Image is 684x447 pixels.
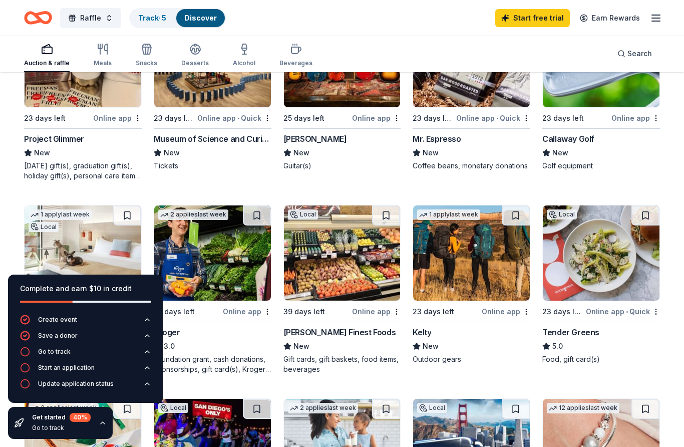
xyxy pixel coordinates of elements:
[38,332,78,340] div: Save a donor
[233,59,255,67] div: Alcohol
[223,305,271,318] div: Online app
[29,222,59,232] div: Local
[284,205,401,301] img: Image for Jensen’s Finest Foods
[423,340,439,352] span: New
[413,12,530,171] a: Image for Mr. EspressoLocal23 days leftOnline app•QuickMr. EspressoNewCoffee beans, monetary dona...
[279,39,312,72] button: Beverages
[20,331,151,347] button: Save a donor
[482,305,530,318] div: Online app
[154,205,271,374] a: Image for Kroger2 applieslast week25 days leftOnline appKroger3.0Foundation grant, cash donations...
[24,161,142,181] div: [DATE] gift(s), graduation gift(s), holiday gift(s), personal care items, one-on-one career coach...
[24,6,52,30] a: Home
[38,316,77,324] div: Create event
[423,147,439,159] span: New
[20,379,151,395] button: Update application status
[417,403,447,413] div: Local
[352,305,401,318] div: Online app
[24,39,70,72] button: Auction & raffle
[154,161,271,171] div: Tickets
[611,112,660,124] div: Online app
[547,209,577,219] div: Local
[181,59,209,67] div: Desserts
[543,205,659,301] img: Image for Tender Greens
[283,205,401,374] a: Image for Jensen’s Finest FoodsLocal39 days leftOnline app[PERSON_NAME] Finest FoodsNewGift cards...
[293,340,309,352] span: New
[60,8,121,28] button: Raffle
[552,340,563,352] span: 5.0
[138,14,166,22] a: Track· 5
[574,9,646,27] a: Earn Rewards
[542,326,599,338] div: Tender Greens
[413,133,461,145] div: Mr. Espresso
[32,424,91,432] div: Go to track
[70,413,91,422] div: 40 %
[20,315,151,331] button: Create event
[542,133,594,145] div: Callaway Golf
[24,133,84,145] div: Project Glimmer
[413,112,454,124] div: 23 days left
[136,39,157,72] button: Snacks
[413,161,530,171] div: Coffee beans, monetary donations
[547,403,619,413] div: 12 applies last week
[413,306,454,318] div: 23 days left
[25,205,141,301] img: Image for Hotel San Luis Obispo
[154,354,271,374] div: Foundation grant, cash donations, sponsorships, gift card(s), Kroger products
[154,133,271,145] div: Museum of Science and Curiosity
[158,209,228,220] div: 2 applies last week
[158,403,188,413] div: Local
[29,209,92,220] div: 1 apply last week
[283,133,347,145] div: [PERSON_NAME]
[181,39,209,72] button: Desserts
[20,363,151,379] button: Start an application
[626,308,628,316] span: •
[283,354,401,374] div: Gift cards, gift baskets, food items, beverages
[609,44,660,64] button: Search
[283,112,324,124] div: 25 days left
[288,209,318,219] div: Local
[293,147,309,159] span: New
[552,147,568,159] span: New
[38,380,114,388] div: Update application status
[283,12,401,171] a: Image for Gibson7 applieslast week25 days leftOnline app[PERSON_NAME]NewGuitar(s)
[24,112,66,124] div: 23 days left
[32,413,91,422] div: Get started
[456,112,530,124] div: Online app Quick
[24,59,70,67] div: Auction & raffle
[627,48,652,60] span: Search
[136,59,157,67] div: Snacks
[24,12,142,181] a: Image for Project Glimmer3 applieslast week23 days leftOnline appProject GlimmerNew[DATE] gift(s)...
[283,326,396,338] div: [PERSON_NAME] Finest Foods
[283,161,401,171] div: Guitar(s)
[20,347,151,363] button: Go to track
[38,348,71,356] div: Go to track
[586,305,660,318] div: Online app Quick
[417,209,480,220] div: 1 apply last week
[542,12,660,171] a: Image for Callaway Golf6 applieslast week23 days leftOnline appCallaway GolfNewGolf equipment
[237,114,239,122] span: •
[542,354,660,364] div: Food, gift card(s)
[279,59,312,67] div: Beverages
[154,205,271,301] img: Image for Kroger
[496,114,498,122] span: •
[542,161,660,171] div: Golf equipment
[184,14,217,22] a: Discover
[413,205,530,301] img: Image for Kelty
[38,364,95,372] div: Start an application
[413,205,530,364] a: Image for Kelty1 applylast week23 days leftOnline appKeltyNewOutdoor gears
[352,112,401,124] div: Online app
[80,12,101,24] span: Raffle
[94,59,112,67] div: Meals
[154,112,195,124] div: 23 days left
[154,12,271,171] a: Image for Museum of Science and CuriosityLocal23 days leftOnline app•QuickMuseum of Science and C...
[283,306,325,318] div: 39 days left
[542,112,584,124] div: 23 days left
[288,403,358,413] div: 2 applies last week
[413,326,431,338] div: Kelty
[154,306,195,318] div: 25 days left
[94,39,112,72] button: Meals
[542,306,584,318] div: 23 days left
[93,112,142,124] div: Online app
[20,283,151,295] div: Complete and earn $10 in credit
[34,147,50,159] span: New
[24,205,142,374] a: Image for Hotel San Luis Obispo1 applylast weekLocal11days leftOnline app•Quick[GEOGRAPHIC_DATA][...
